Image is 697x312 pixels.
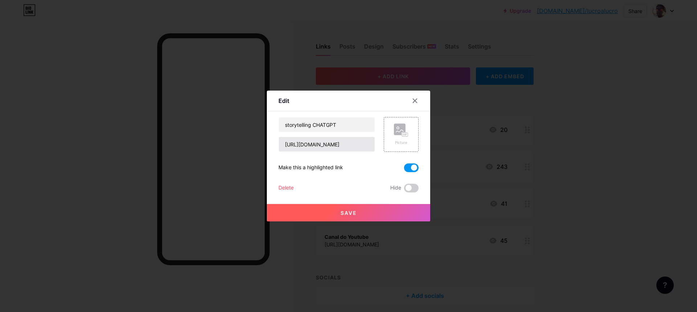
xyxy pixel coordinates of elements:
[279,117,375,132] input: Title
[278,184,294,192] div: Delete
[390,184,401,192] span: Hide
[279,137,375,151] input: URL
[278,96,289,105] div: Edit
[278,163,343,172] div: Make this a highlighted link
[341,210,357,216] span: Save
[267,204,430,221] button: Save
[394,140,408,145] div: Picture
